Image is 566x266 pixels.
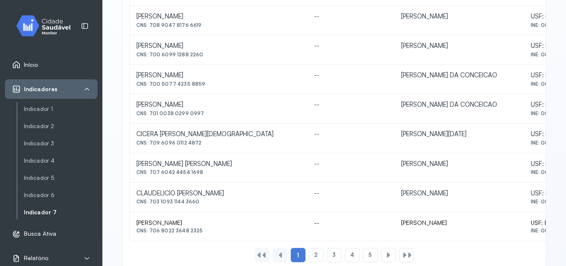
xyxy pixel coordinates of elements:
div: -- [314,71,388,79]
div: CNS: 707 6042 4454 1698 [136,169,301,175]
span: Busca Ativa [24,230,56,237]
a: Indicador 5 [24,173,97,183]
a: Indicador 3 [24,138,97,149]
div: [PERSON_NAME] DA CONCEICAO [401,101,517,109]
span: Relatório [24,255,48,262]
div: [PERSON_NAME] [136,71,301,79]
a: Busca Ativa [12,230,90,238]
a: Indicador 3 [24,140,97,147]
div: [PERSON_NAME] [PERSON_NAME] [136,160,301,168]
a: Indicador 4 [24,157,97,164]
div: [PERSON_NAME] DA CONCEICAO [401,71,517,79]
span: 5 [368,251,372,258]
div: CNS: 700 6099 1288 2260 [136,52,301,58]
div: CICERA [PERSON_NAME][DEMOGRAPHIC_DATA] [136,130,301,138]
div: CNS: 700 5077 4235 8859 [136,81,301,87]
div: [PERSON_NAME] [401,190,517,198]
span: 2 [314,251,318,258]
div: [PERSON_NAME] [401,160,517,168]
div: -- [314,190,388,198]
a: Indicador 1 [24,104,97,114]
span: Início [24,61,38,68]
a: Indicador 7 [24,207,97,218]
a: Indicador 2 [24,121,97,132]
span: 4 [350,251,354,258]
div: -- [314,160,388,168]
div: [PERSON_NAME][DATE] [401,130,517,138]
a: Início [12,61,90,69]
a: Indicador 6 [24,192,97,199]
div: CNS: 709 6096 0112 4872 [136,140,301,146]
div: -- [314,101,388,109]
span: 3 [332,251,336,258]
span: Indicadores [24,86,57,93]
div: -- [314,219,388,226]
div: [PERSON_NAME] [136,13,301,21]
div: -- [314,13,388,21]
div: [PERSON_NAME] [136,42,301,50]
div: CNS: 706 8022 3648 2325 [136,228,301,234]
div: CLAUDELICIO [PERSON_NAME] [136,190,301,198]
img: monitor.svg [9,13,84,38]
div: CNS: 708 9047 8176 6619 [136,22,301,28]
a: Indicador 4 [24,155,97,166]
a: Indicador 1 [24,105,97,113]
div: [PERSON_NAME] [136,101,301,109]
div: CNS: 703 1093 1144 3660 [136,199,301,205]
div: [PERSON_NAME] [136,219,301,226]
div: [PERSON_NAME] [401,42,517,50]
div: -- [314,42,388,50]
a: Indicador 7 [24,209,97,216]
a: Indicador 6 [24,190,97,200]
div: -- [314,130,388,138]
div: [PERSON_NAME] [401,219,517,226]
div: CNS: 701 0038 0299 0997 [136,111,301,116]
span: 1 [297,251,299,259]
a: Indicador 2 [24,123,97,130]
div: [PERSON_NAME] [401,13,517,21]
a: Indicador 5 [24,174,97,182]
